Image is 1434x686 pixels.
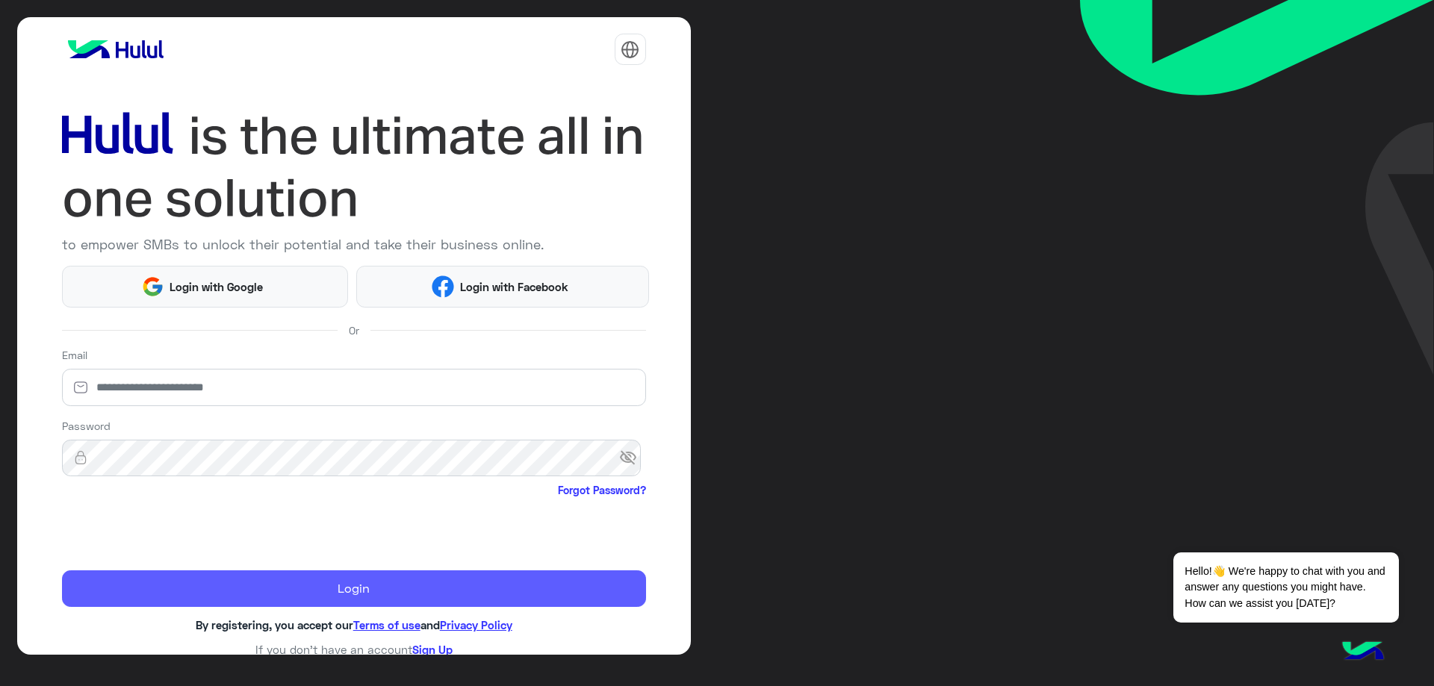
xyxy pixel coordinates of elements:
img: hululLoginTitle_EN.svg [62,105,646,229]
p: to empower SMBs to unlock their potential and take their business online. [62,234,646,255]
span: Login with Google [164,278,269,296]
span: Login with Facebook [454,278,574,296]
button: Login with Facebook [356,266,648,307]
button: Login with Google [62,266,349,307]
a: Terms of use [353,618,420,632]
a: Privacy Policy [440,618,512,632]
img: Facebook [432,275,454,298]
img: tab [621,40,639,59]
button: Login [62,570,646,608]
span: visibility_off [619,445,646,472]
h6: If you don’t have an account [62,643,646,656]
img: logo [62,34,170,64]
label: Email [62,347,87,363]
a: Forgot Password? [558,482,646,498]
img: lock [62,450,99,465]
iframe: reCAPTCHA [62,501,289,559]
img: hulul-logo.png [1337,626,1389,679]
span: Or [349,322,359,338]
img: Google [141,275,164,298]
label: Password [62,418,111,434]
span: Hello!👋 We're happy to chat with you and answer any questions you might have. How can we assist y... [1173,552,1398,623]
span: By registering, you accept our [196,618,353,632]
a: Sign Up [412,643,453,656]
img: email [62,380,99,395]
span: and [420,618,440,632]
